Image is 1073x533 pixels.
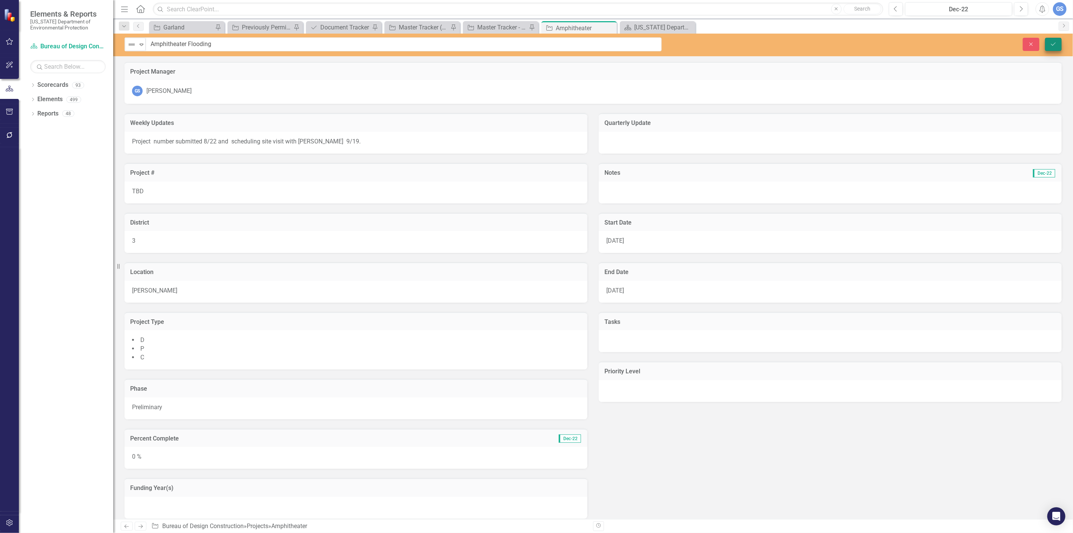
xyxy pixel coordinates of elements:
[606,237,624,244] span: [DATE]
[30,18,106,31] small: [US_STATE] Department of Environmental Protection
[1053,2,1067,16] button: GS
[132,137,580,146] p: Project number submitted 8/22 and scheduling site visit with [PERSON_NAME] 9/19.
[604,319,1056,325] h3: Tasks
[854,6,870,12] span: Search
[37,95,63,104] a: Elements
[386,23,449,32] a: Master Tracker (External)
[1047,507,1065,525] div: Open Intercom Messenger
[604,269,1056,276] h3: End Date
[477,23,527,32] div: Master Tracker - Current User
[229,23,292,32] a: Previously Permitted Tracker
[127,40,136,49] img: Not Defined
[320,23,370,32] div: Document Tracker
[271,522,307,530] div: Amphitheater
[130,120,582,126] h3: Weekly Updates
[66,96,81,103] div: 499
[132,404,162,411] span: Preliminary
[130,169,582,176] h3: Project #
[4,8,17,22] img: ClearPoint Strategy
[162,522,244,530] a: Bureau of Design Construction
[140,336,145,344] span: D
[30,9,106,18] span: Elements & Reports
[308,23,370,32] a: Document Tracker
[30,60,106,73] input: Search Below...
[140,354,144,361] span: C
[465,23,527,32] a: Master Tracker - Current User
[130,385,582,392] h3: Phase
[242,23,292,32] div: Previously Permitted Tracker
[130,219,582,226] h3: District
[130,319,582,325] h3: Project Type
[247,522,268,530] a: Projects
[132,187,580,196] p: TBD
[151,23,213,32] a: Garland
[132,237,135,244] span: 3
[130,68,1056,75] h3: Project Manager
[132,287,177,294] span: [PERSON_NAME]
[556,23,615,33] div: Amphitheater
[37,109,58,118] a: Reports
[146,37,662,51] input: This field is required
[125,447,587,469] div: 0 %
[606,287,624,294] span: [DATE]
[130,435,437,442] h3: Percent Complete
[604,219,1056,226] h3: Start Date
[622,23,693,32] a: [US_STATE] Department of Environmental Protection
[153,3,883,16] input: Search ClearPoint...
[559,434,581,443] span: Dec-22
[146,87,192,96] div: [PERSON_NAME]
[604,169,789,176] h3: Notes
[163,23,213,32] div: Garland
[604,120,1056,126] h3: Quarterly Update
[62,111,74,117] div: 48
[132,86,143,96] div: GS
[30,42,106,51] a: Bureau of Design Construction
[140,345,144,352] span: P
[908,5,1010,14] div: Dec-22
[604,368,1056,375] h3: Priority Level
[37,81,68,89] a: Scorecards
[844,4,881,14] button: Search
[399,23,449,32] div: Master Tracker (External)
[905,2,1012,16] button: Dec-22
[1033,169,1055,177] span: Dec-22
[634,23,693,32] div: [US_STATE] Department of Environmental Protection
[72,82,84,88] div: 93
[130,269,582,276] h3: Location
[151,522,587,531] div: » »
[130,485,582,491] h3: Funding Year(s)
